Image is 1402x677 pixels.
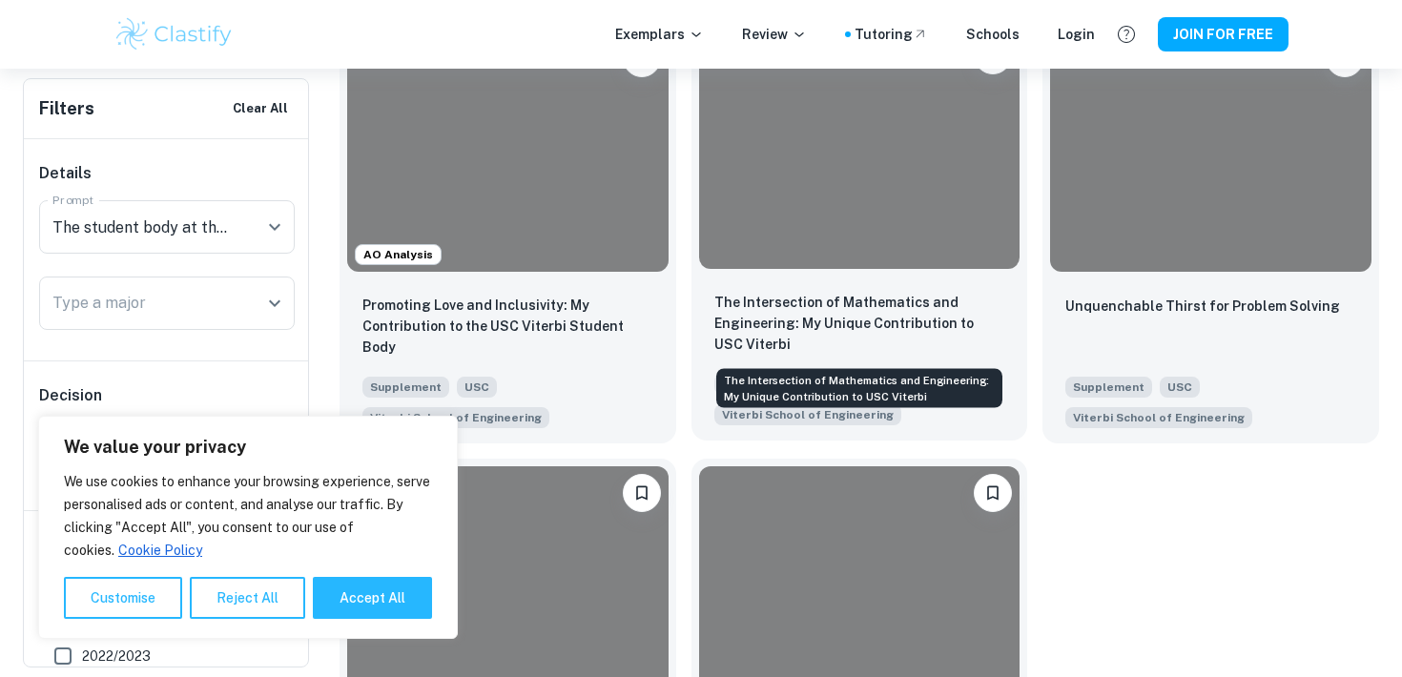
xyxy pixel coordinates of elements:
span: USC [1160,377,1200,398]
p: Promoting Love and Inclusivity: My Contribution to the USC Viterbi Student Body [362,295,653,358]
button: JOIN FOR FREE [1158,17,1289,51]
p: Review [742,24,807,45]
button: Please log in to bookmark exemplars [623,474,661,512]
a: AO AnalysisPlease log in to bookmark exemplarsPromoting Love and Inclusivity: My Contribution to ... [340,24,676,443]
img: Clastify logo [113,15,235,53]
button: Open [261,214,288,240]
div: We value your privacy [38,416,458,639]
label: Prompt [52,192,94,208]
span: 2022/2023 [82,646,151,667]
div: The Intersection of Mathematics and Engineering: My Unique Contribution to USC Viterbi [716,369,1002,408]
a: Schools [966,24,1020,45]
span: Viterbi School of Engineering [370,409,542,426]
p: We use cookies to enhance your browsing experience, serve personalised ads or content, and analys... [64,470,432,562]
p: Exemplars [615,24,704,45]
a: Cookie Policy [117,542,203,559]
p: The Intersection of Mathematics and Engineering: My Unique Contribution to USC Viterbi [714,292,1005,355]
button: Customise [64,577,182,619]
h6: Filters [39,95,94,122]
span: The student body at the USC Viterbi School of Engineering is a diverse group of unique engineers ... [362,405,549,428]
span: The student body at the USC Viterbi School of Engineering is a diverse group of unique engineers ... [714,402,901,425]
span: Viterbi School of Engineering [1073,409,1245,426]
a: Login [1058,24,1095,45]
button: Please log in to bookmark exemplars [974,474,1012,512]
a: Please log in to bookmark exemplarsThe Intersection of Mathematics and Engineering: My Unique Con... [691,24,1028,443]
button: Help and Feedback [1110,18,1143,51]
span: Supplement [1065,377,1152,398]
p: We value your privacy [64,436,432,459]
button: Accept All [313,577,432,619]
span: USC [457,377,497,398]
a: Tutoring [855,24,928,45]
a: Please log in to bookmark exemplarsUnquenchable Thirst for Problem SolvingSupplementUSCThe studen... [1042,24,1379,443]
button: Open [261,290,288,317]
span: AO Analysis [356,246,441,263]
button: Clear All [228,94,293,123]
button: Reject All [190,577,305,619]
span: The student body at the USC Viterbi School of Engineering is a diverse group of unique engineers ... [1065,405,1252,428]
span: Viterbi School of Engineering [722,406,894,423]
p: Unquenchable Thirst for Problem Solving [1065,296,1340,317]
h6: Details [39,162,295,185]
h6: Decision [39,384,295,407]
span: Supplement [362,377,449,398]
